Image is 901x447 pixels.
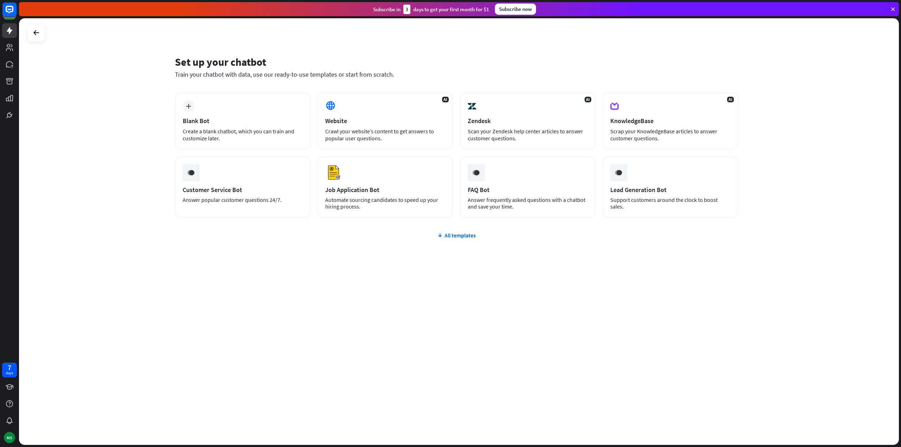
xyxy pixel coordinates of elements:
div: All templates [175,232,738,239]
div: FAQ Bot [468,186,588,194]
div: MS [4,432,15,443]
div: 7 [8,364,11,371]
div: Scrap your KnowledgeBase articles to answer customer questions. [610,128,730,142]
div: Crawl your website’s content to get answers to popular user questions. [325,128,445,142]
span: AI [727,97,734,102]
img: ceee058c6cabd4f577f8.gif [184,166,197,179]
div: Zendesk [468,117,588,125]
div: Automate sourcing candidates to speed up your hiring process. [325,197,445,210]
div: Blank Bot [183,117,303,125]
div: Train your chatbot with data, use our ready-to-use templates or start from scratch. [175,70,738,78]
img: ceee058c6cabd4f577f8.gif [469,166,483,179]
div: Answer frequently asked questions with a chatbot and save your time. [468,197,588,210]
div: Create a blank chatbot, which you can train and customize later. [183,128,303,142]
div: Subscribe in days to get your first month for $1 [373,5,489,14]
div: 3 [403,5,410,14]
div: KnowledgeBase [610,117,730,125]
i: plus [186,104,191,109]
div: Set up your chatbot [175,55,738,69]
div: Job Application Bot [325,186,445,194]
img: ceee058c6cabd4f577f8.gif [612,166,625,179]
span: AI [442,97,449,102]
div: Answer popular customer questions 24/7. [183,197,303,203]
div: Lead Generation Bot [610,186,730,194]
span: AI [585,97,591,102]
div: days [6,371,13,376]
a: 7 days [2,363,17,377]
div: Subscribe now [495,4,536,15]
div: Customer Service Bot [183,186,303,194]
div: Scan your Zendesk help center articles to answer customer questions. [468,128,588,142]
div: Website [325,117,445,125]
div: Support customers around the clock to boost sales. [610,197,730,210]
